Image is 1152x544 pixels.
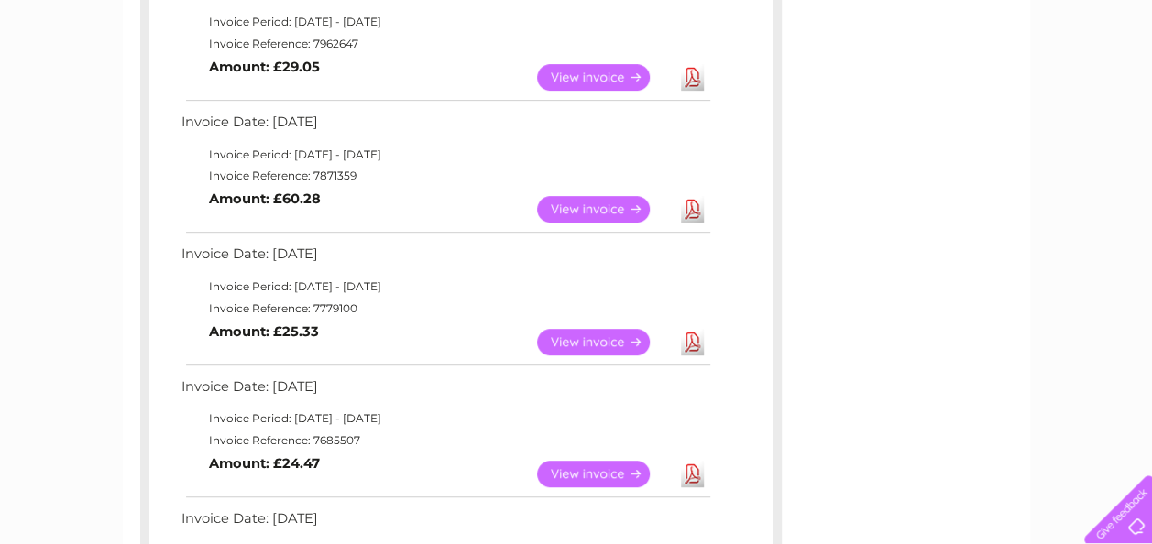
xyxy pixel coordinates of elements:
td: Invoice Reference: 7779100 [177,298,713,320]
a: Log out [1092,78,1135,92]
td: Invoice Period: [DATE] - [DATE] [177,276,713,298]
a: View [537,461,672,487]
a: Download [681,196,704,223]
a: Download [681,329,704,355]
b: Amount: £29.05 [209,59,320,75]
a: Telecoms [927,78,982,92]
a: Download [681,461,704,487]
td: Invoice Reference: 7685507 [177,430,713,452]
td: Invoice Period: [DATE] - [DATE] [177,144,713,166]
a: Water [829,78,864,92]
b: Amount: £25.33 [209,323,319,340]
td: Invoice Date: [DATE] [177,506,713,540]
td: Invoice Date: [DATE] [177,242,713,276]
a: Contact [1030,78,1075,92]
td: Invoice Date: [DATE] [177,375,713,408]
a: Download [681,64,704,91]
div: Clear Business is a trading name of Verastar Limited (registered in [GEOGRAPHIC_DATA] No. 3667643... [144,10,1010,89]
b: Amount: £24.47 [209,455,320,472]
td: Invoice Period: [DATE] - [DATE] [177,11,713,33]
b: Amount: £60.28 [209,190,321,207]
a: Energy [875,78,916,92]
td: Invoice Date: [DATE] [177,110,713,144]
td: Invoice Reference: 7962647 [177,33,713,55]
td: Invoice Period: [DATE] - [DATE] [177,408,713,430]
td: Invoice Reference: 7871359 [177,165,713,187]
a: View [537,64,672,91]
a: View [537,329,672,355]
a: 0333 014 3131 [806,9,933,32]
img: logo.png [40,48,134,103]
a: View [537,196,672,223]
a: Blog [993,78,1019,92]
